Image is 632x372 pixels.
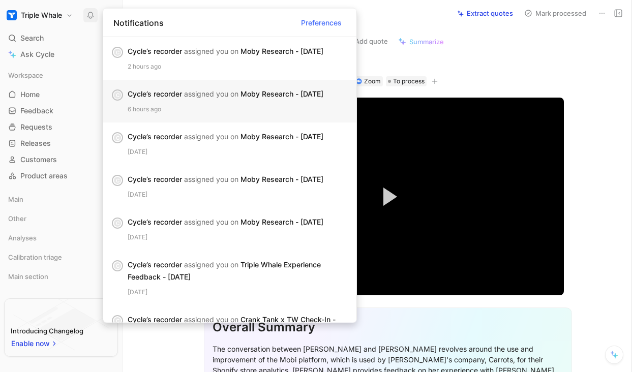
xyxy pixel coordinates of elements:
[113,219,122,228] div: C
[128,314,340,338] div: Cycle’s recorder Crank Tank x TW Check-In - [DATE]
[128,131,340,143] div: Cycle’s recorder Moby Research - [DATE]
[301,16,342,28] span: Preferences
[296,14,346,30] button: Preferences
[113,48,122,57] div: C
[128,88,340,100] div: Cycle’s recorder Moby Research - [DATE]
[113,133,122,142] div: C
[128,232,348,242] div: [DATE]
[128,216,340,228] div: Cycle’s recorder Moby Research - [DATE]
[128,259,340,283] div: Cycle’s recorder Triple Whale Experience Feedback - [DATE]
[184,132,238,141] span: assigned you on
[184,218,238,226] span: assigned you on
[103,305,356,360] div: CCycle’s recorder assigned you on Crank Tank x TW Check-In - [DATE][DATE]
[184,260,238,269] span: assigned you on
[128,173,340,185] div: Cycle’s recorder Moby Research - [DATE]
[103,122,356,165] div: CCycle’s recorder assigned you on Moby Research - [DATE][DATE]
[113,176,122,185] div: C
[113,16,164,28] span: Notifications
[113,90,122,100] div: C
[103,208,356,251] div: CCycle’s recorder assigned you on Moby Research - [DATE][DATE]
[184,47,238,55] span: assigned you on
[128,45,340,57] div: Cycle’s recorder Moby Research - [DATE]
[128,147,348,157] div: [DATE]
[184,89,238,98] span: assigned you on
[103,165,356,208] div: CCycle’s recorder assigned you on Moby Research - [DATE][DATE]
[184,175,238,183] span: assigned you on
[128,61,348,72] div: 2 hours ago
[113,316,122,325] div: C
[128,104,348,114] div: 6 hours ago
[128,287,348,297] div: [DATE]
[103,37,356,80] div: CCycle’s recorder assigned you on Moby Research - [DATE]2 hours ago
[103,251,356,305] div: CCycle’s recorder assigned you on Triple Whale Experience Feedback - [DATE][DATE]
[184,315,238,324] span: assigned you on
[103,80,356,122] div: CCycle’s recorder assigned you on Moby Research - [DATE]6 hours ago
[113,261,122,270] div: C
[128,190,348,200] div: [DATE]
